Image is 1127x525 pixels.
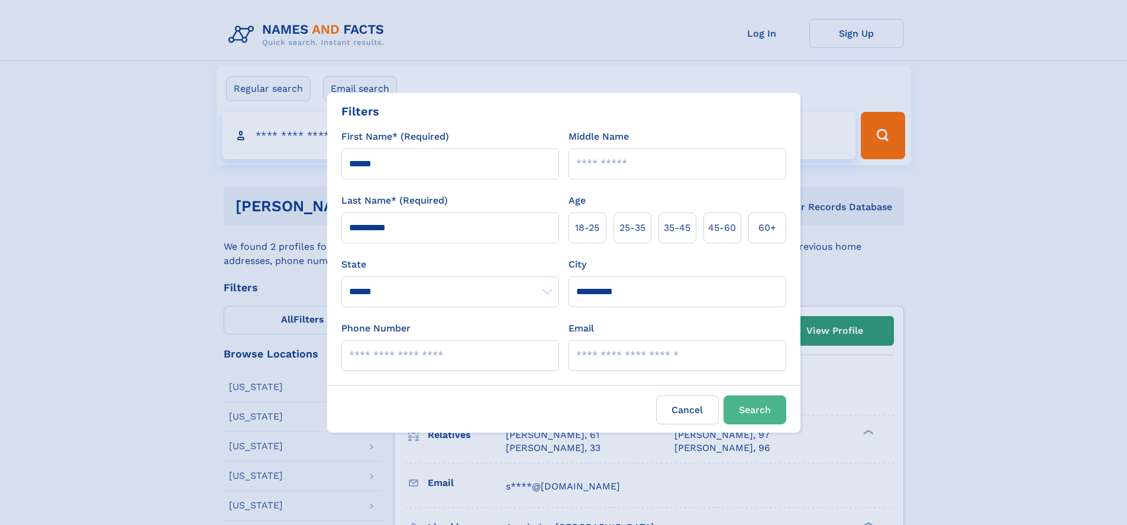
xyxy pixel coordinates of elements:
[575,221,599,235] span: 18‑25
[341,257,559,272] label: State
[341,321,411,336] label: Phone Number
[656,395,719,424] label: Cancel
[569,194,586,208] label: Age
[619,221,645,235] span: 25‑35
[569,257,586,272] label: City
[724,395,786,424] button: Search
[708,221,736,235] span: 45‑60
[758,221,776,235] span: 60+
[341,102,379,120] div: Filters
[341,194,448,208] label: Last Name* (Required)
[569,130,629,144] label: Middle Name
[341,130,449,144] label: First Name* (Required)
[664,221,690,235] span: 35‑45
[569,321,594,336] label: Email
